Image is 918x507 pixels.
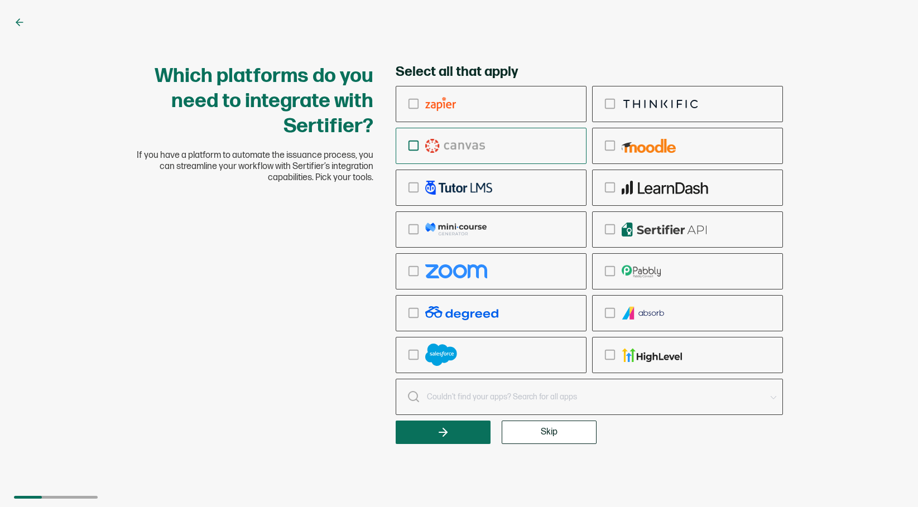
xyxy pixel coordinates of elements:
[622,181,708,195] img: learndash
[622,306,665,320] img: absorb
[425,181,492,195] img: tutor
[622,264,661,278] img: pabbly
[622,348,683,362] img: gohighlevel
[622,223,707,236] img: api
[396,64,518,80] span: Select all that apply
[136,150,373,184] span: If you have a platform to automate the issuance process, you can streamline your workflow with Se...
[396,379,783,415] input: Couldn’t find your apps? Search for all apps
[396,86,783,373] div: checkbox-group
[425,139,486,153] img: canvas
[136,64,373,139] h1: Which platforms do you need to integrate with Sertifier?
[425,306,498,320] img: degreed
[425,264,487,278] img: zoom
[622,97,700,111] img: thinkific
[862,453,918,507] iframe: Chat Widget
[425,344,457,366] img: salesforce
[425,223,487,236] img: mcg
[425,97,456,111] img: zapier
[502,421,597,444] button: Skip
[622,139,676,153] img: moodle
[541,428,557,437] span: Skip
